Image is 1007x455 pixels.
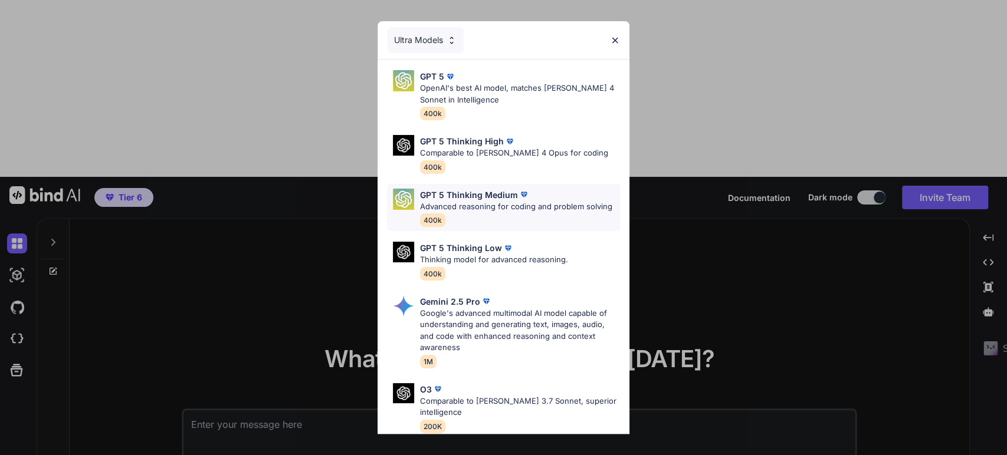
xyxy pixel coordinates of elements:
[393,242,414,262] img: Pick Models
[420,355,437,368] span: 1M
[420,420,445,433] span: 200K
[420,295,480,308] p: Gemini 2.5 Pro
[420,213,445,227] span: 400k
[393,295,414,316] img: Pick Models
[420,189,518,201] p: GPT 5 Thinking Medium
[420,395,620,418] p: Comparable to [PERSON_NAME] 3.7 Sonnet, superior intelligence
[393,383,414,404] img: Pick Models
[420,267,445,281] span: 400k
[518,189,530,200] img: premium
[420,254,568,266] p: Thinking model for advanced reasoning.
[393,189,414,210] img: Pick Models
[420,308,620,354] p: Google's advanced multimodal AI model capable of understanding and generating text, images, audio...
[432,383,444,395] img: premium
[420,201,612,213] p: Advanced reasoning for coding and problem solving
[502,242,514,254] img: premium
[420,383,432,395] p: O3
[420,242,502,254] p: GPT 5 Thinking Low
[480,295,492,307] img: premium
